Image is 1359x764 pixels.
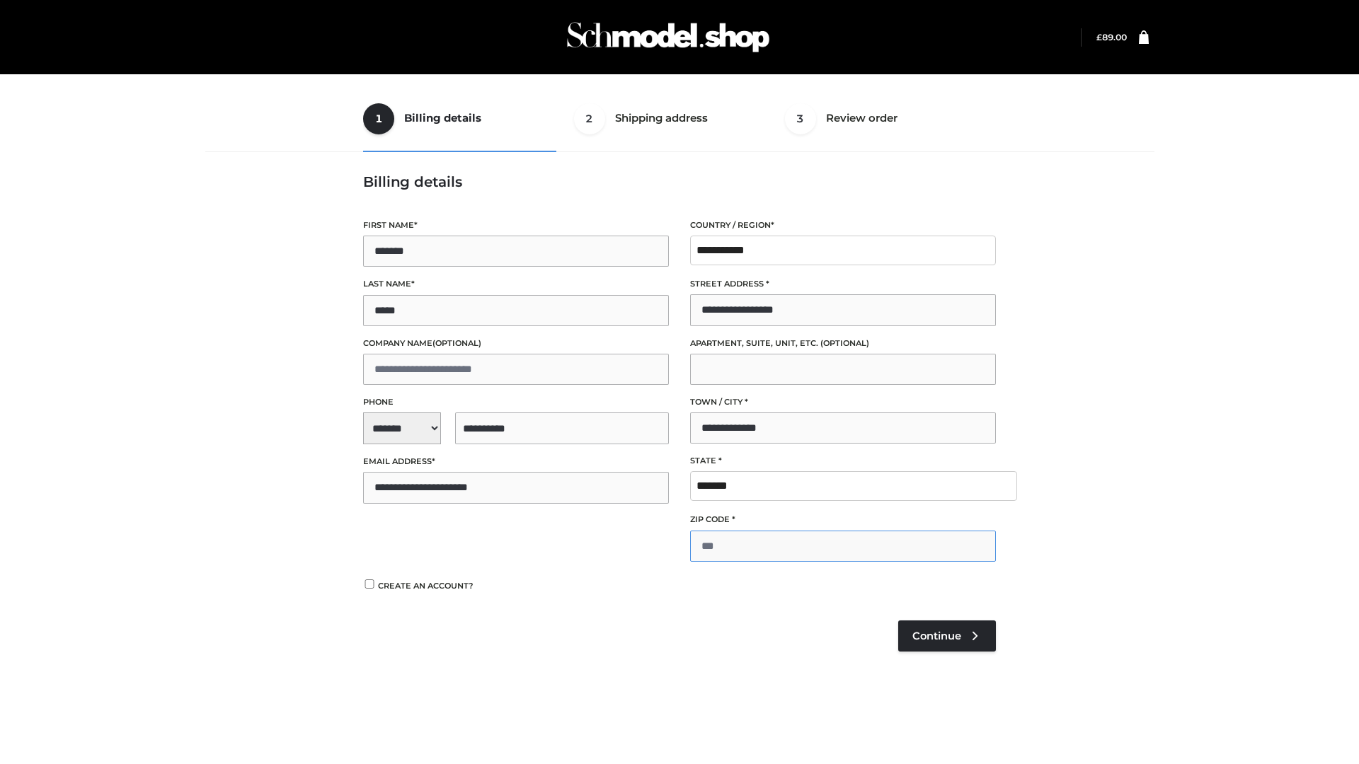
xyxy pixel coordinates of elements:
span: £ [1096,32,1102,42]
label: ZIP Code [690,513,996,526]
span: (optional) [820,338,869,348]
label: Last name [363,277,669,291]
img: Schmodel Admin 964 [562,9,774,65]
label: Street address [690,277,996,291]
bdi: 89.00 [1096,32,1127,42]
label: Company name [363,337,669,350]
label: State [690,454,996,468]
label: First name [363,219,669,232]
a: £89.00 [1096,32,1127,42]
span: Create an account? [378,581,474,591]
label: Town / City [690,395,996,409]
a: Continue [898,620,996,652]
label: Phone [363,395,669,409]
label: Apartment, suite, unit, etc. [690,337,996,350]
input: Create an account? [363,579,376,589]
label: Email address [363,455,669,468]
h3: Billing details [363,173,996,190]
span: Continue [912,630,961,642]
span: (optional) [432,338,481,348]
label: Country / Region [690,219,996,232]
